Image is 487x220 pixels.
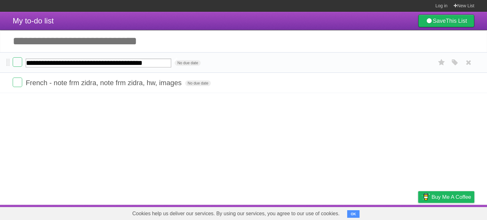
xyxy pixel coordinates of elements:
[13,78,22,87] label: Done
[13,16,54,25] span: My to-do list
[13,57,22,67] label: Done
[436,57,448,68] label: Star task
[434,206,474,218] a: Suggest a feature
[432,192,471,203] span: Buy me a coffee
[334,206,347,218] a: About
[347,210,360,218] button: OK
[421,192,430,202] img: Buy me a coffee
[175,60,200,66] span: No due date
[418,15,474,27] a: SaveThis List
[418,191,474,203] a: Buy me a coffee
[126,207,346,220] span: Cookies help us deliver our services. By using our services, you agree to our use of cookies.
[26,79,183,87] span: French - note frm zidra, note frm zidra, hw, images
[185,80,211,86] span: No due date
[446,18,467,24] b: This List
[355,206,380,218] a: Developers
[388,206,402,218] a: Terms
[410,206,426,218] a: Privacy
